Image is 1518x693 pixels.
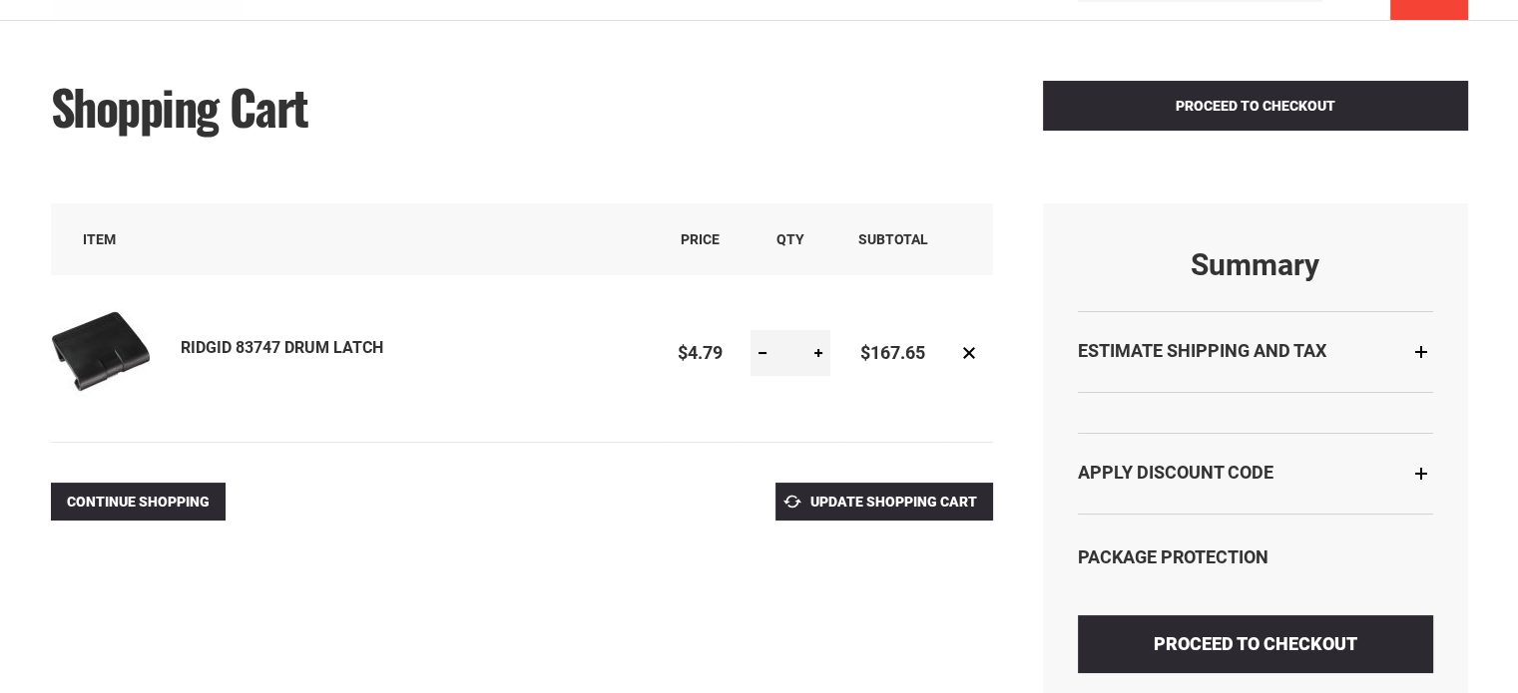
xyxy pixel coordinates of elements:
[67,494,210,510] span: Continue Shopping
[678,342,723,363] span: $4.79
[810,494,977,510] span: Update Shopping Cart
[1078,340,1326,361] strong: Estimate Shipping and Tax
[775,483,993,520] button: Update Shopping Cart
[860,342,925,363] span: $167.65
[858,231,928,247] span: Subtotal
[1154,633,1357,654] span: Proceed to Checkout
[1078,544,1433,570] div: Package Protection
[181,338,383,357] a: RIDGID 83747 DRUM LATCH
[1043,81,1468,131] button: Proceed to Checkout
[51,301,151,401] img: RIDGID 83747 DRUM LATCH
[1078,248,1433,281] strong: Summary
[83,231,116,247] span: Item
[776,231,804,247] span: Qty
[1176,98,1335,114] span: Proceed to Checkout
[51,483,226,520] a: Continue Shopping
[1078,615,1433,673] button: Proceed to Checkout
[51,71,308,142] span: Shopping Cart
[1078,462,1273,483] strong: Apply Discount Code
[51,301,181,406] a: RIDGID 83747 DRUM LATCH
[681,231,720,247] span: Price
